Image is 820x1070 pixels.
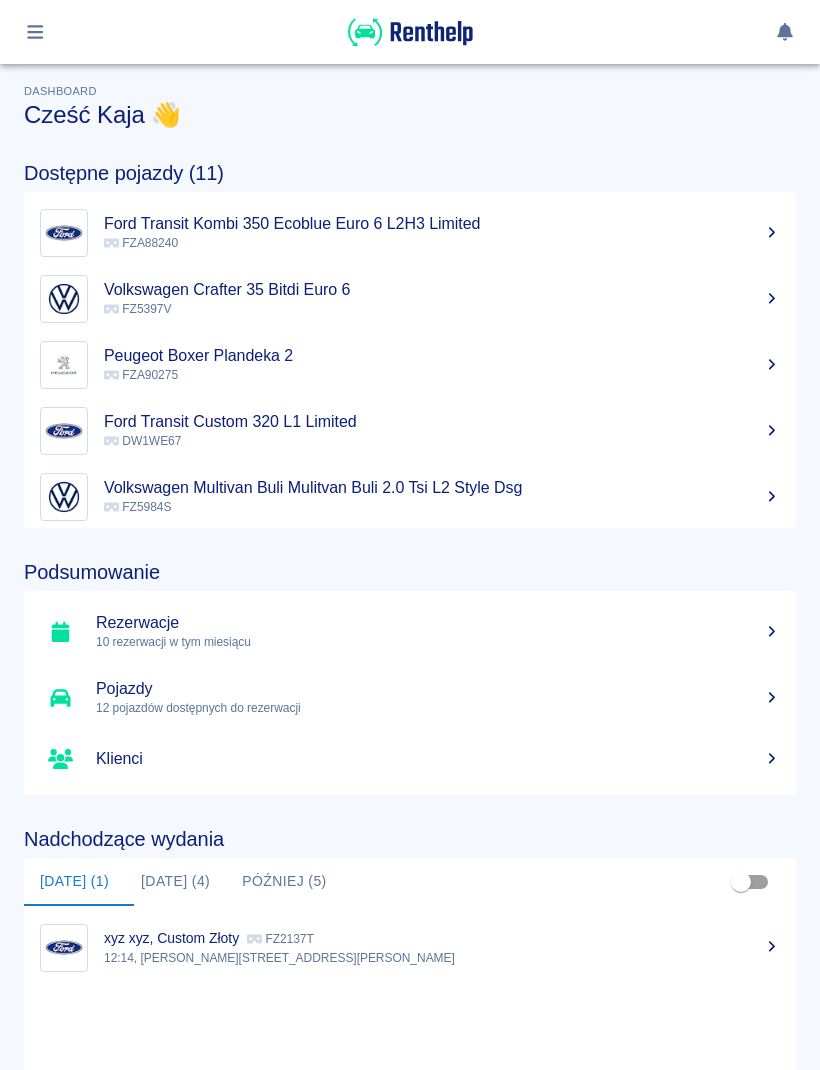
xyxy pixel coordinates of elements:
[104,236,178,250] span: FZA88240
[24,266,796,332] a: ImageVolkswagen Crafter 35 Bitdi Euro 6 FZ5397V
[24,161,796,185] h4: Dostępne pojazdy (11)
[24,914,796,981] a: Imagexyz xyz, Custom Złoty FZ2137T12:14, [PERSON_NAME][STREET_ADDRESS][PERSON_NAME]
[125,858,226,906] button: [DATE] (4)
[45,478,83,516] img: Image
[104,500,171,514] span: FZ5984S
[24,665,796,731] a: Pojazdy12 pojazdów dostępnych do rezerwacji
[24,599,796,665] a: Rezerwacje10 rezerwacji w tym miesiącu
[96,633,780,651] p: 10 rezerwacji w tym miesiącu
[348,36,473,53] a: Renthelp logo
[24,332,796,398] a: ImagePeugeot Boxer Plandeka 2 FZA90275
[24,85,97,97] span: Dashboard
[104,346,780,366] h5: Peugeot Boxer Plandeka 2
[24,200,796,266] a: ImageFord Transit Kombi 350 Ecoblue Euro 6 L2H3 Limited FZA88240
[247,932,314,946] p: FZ2137T
[96,749,780,769] h5: Klienci
[45,346,83,384] img: Image
[226,858,343,906] button: Później (5)
[45,412,83,450] img: Image
[96,679,780,699] h5: Pojazdy
[104,368,178,382] span: FZA90275
[24,398,796,464] a: ImageFord Transit Custom 320 L1 Limited DW1WE67
[104,949,780,967] p: 12:14, [PERSON_NAME][STREET_ADDRESS][PERSON_NAME]
[45,929,83,967] img: Image
[104,302,171,316] span: FZ5397V
[24,464,796,530] a: ImageVolkswagen Multivan Buli Mulitvan Buli 2.0 Tsi L2 Style Dsg FZ5984S
[24,560,796,584] h4: Podsumowanie
[104,478,780,498] h5: Volkswagen Multivan Buli Mulitvan Buli 2.0 Tsi L2 Style Dsg
[45,214,83,252] img: Image
[104,930,239,946] p: xyz xyz, Custom Złoty
[722,863,760,901] span: Pokaż przypisane tylko do mnie
[104,280,780,300] h5: Volkswagen Crafter 35 Bitdi Euro 6
[45,280,83,318] img: Image
[24,731,796,787] a: Klienci
[24,858,125,906] button: [DATE] (1)
[104,214,780,234] h5: Ford Transit Kombi 350 Ecoblue Euro 6 L2H3 Limited
[348,16,473,49] img: Renthelp logo
[104,434,181,448] span: DW1WE67
[24,827,796,851] h4: Nadchodzące wydania
[96,699,780,717] p: 12 pojazdów dostępnych do rezerwacji
[24,101,796,129] h3: Cześć Kaja 👋
[96,613,780,633] h5: Rezerwacje
[104,412,780,432] h5: Ford Transit Custom 320 L1 Limited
